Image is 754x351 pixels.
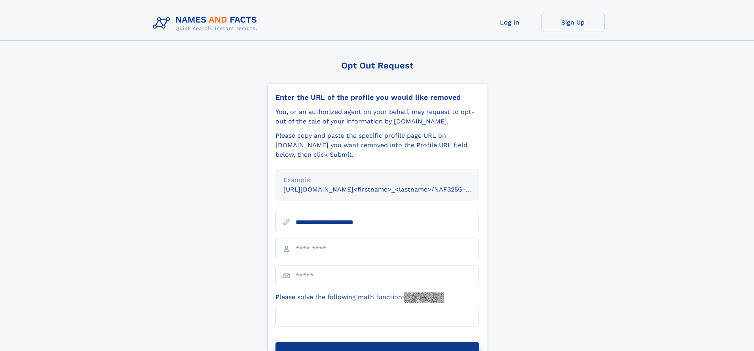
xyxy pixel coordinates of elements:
label: Please solve the following math function: [275,292,444,303]
a: Sign Up [541,13,605,32]
a: Log In [478,13,541,32]
div: Enter the URL of the profile you would like removed [275,93,479,102]
div: Example: [283,175,471,185]
div: You, or an authorized agent on your behalf, may request to opt-out of the sale of your informatio... [275,107,479,126]
div: Opt Out Request [267,61,487,70]
div: Please copy and paste the specific profile page URL on [DOMAIN_NAME] you want removed into the Pr... [275,131,479,159]
img: Logo Names and Facts [150,13,264,34]
small: [URL][DOMAIN_NAME]<firstname>_<lastname>/NAF325G-xxxxxxxx [283,186,494,193]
